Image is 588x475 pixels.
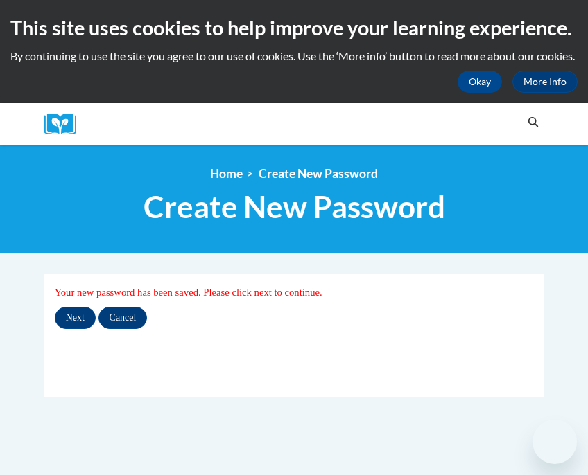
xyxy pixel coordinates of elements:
[55,307,96,329] input: Next
[259,166,378,181] span: Create New Password
[55,287,322,298] span: Your new password has been saved. Please click next to continue.
[10,14,578,42] h2: This site uses cookies to help improve your learning experience.
[210,166,243,181] a: Home
[44,114,86,135] a: Cox Campus
[533,420,577,464] iframe: Button to launch messaging window
[98,307,148,329] input: Cancel
[458,71,502,93] button: Okay
[144,188,445,225] span: Create New Password
[44,114,86,135] img: Logo brand
[512,71,578,93] a: More Info
[523,114,544,131] button: Search
[10,48,578,64] p: By continuing to use the site you agree to our use of cookies. Use the ‘More info’ button to read...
